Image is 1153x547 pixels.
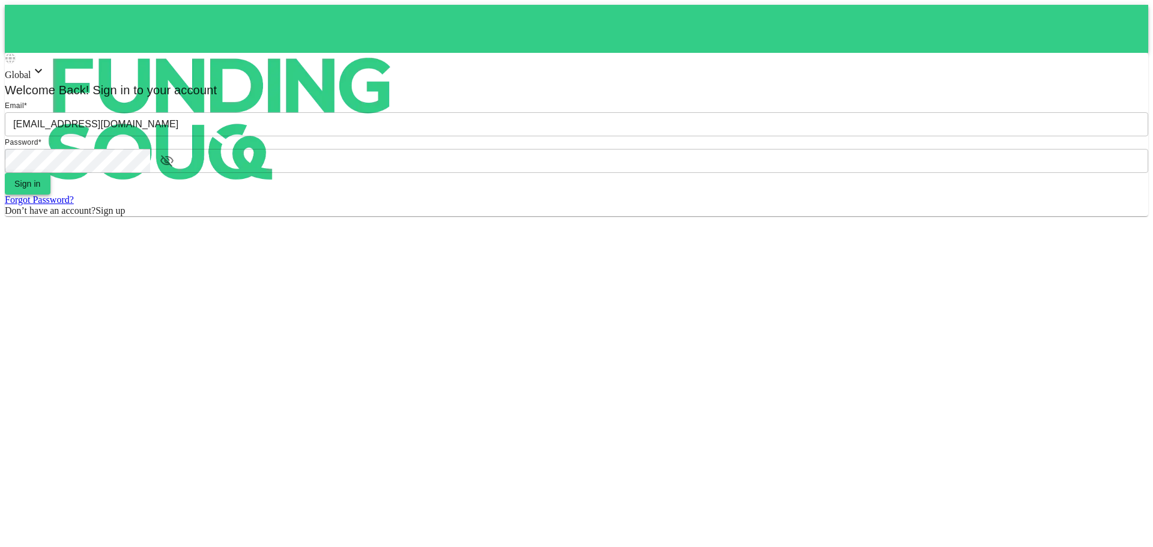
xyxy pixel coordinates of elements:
[5,5,437,233] img: logo
[5,5,1148,53] a: logo
[5,64,1148,80] div: Global
[5,138,38,147] span: Password
[5,205,95,216] span: Don’t have an account?
[5,195,74,205] a: Forgot Password?
[5,83,89,97] span: Welcome Back!
[5,101,24,110] span: Email
[89,83,217,97] span: Sign in to your account
[5,173,50,195] button: Sign in
[14,179,41,189] span: Sign in
[95,205,125,216] span: Sign up
[5,149,150,173] input: password
[5,112,1148,136] input: email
